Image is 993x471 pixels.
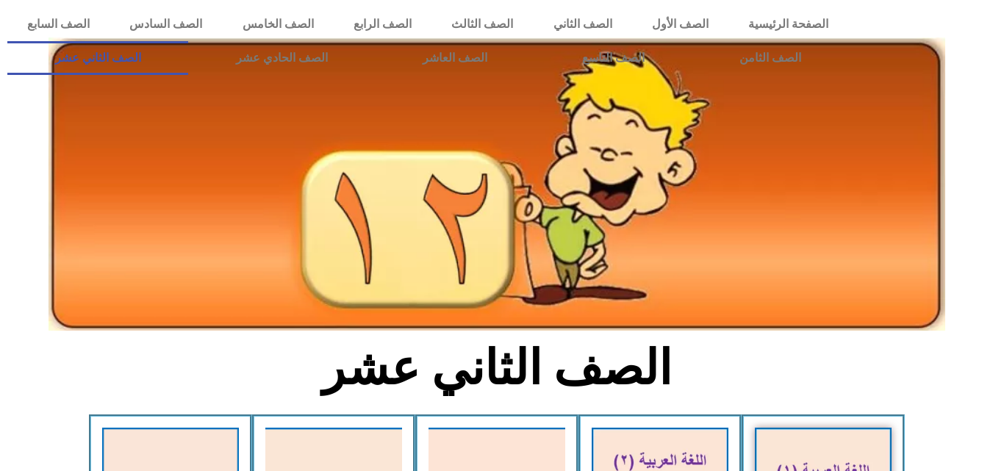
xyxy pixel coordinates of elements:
a: الصفحة الرئيسية [728,7,848,41]
a: الصف الثاني عشر [7,41,188,75]
a: الصف العاشر [375,41,534,75]
a: الصف السادس [110,7,222,41]
a: الصف الثاني [534,7,632,41]
a: الصف الثامن [692,41,848,75]
h2: الصف الثاني عشر [254,339,739,397]
a: الصف الرابع [334,7,431,41]
a: الصف الخامس [223,7,334,41]
a: الصف الثالث [431,7,533,41]
a: الصف التاسع [534,41,692,75]
a: الصف الحادي عشر [188,41,375,75]
a: الصف السابع [7,7,110,41]
a: الصف الأول [632,7,728,41]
